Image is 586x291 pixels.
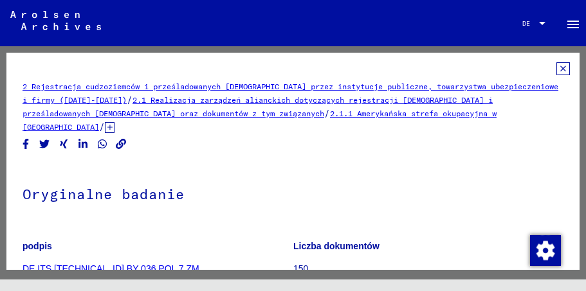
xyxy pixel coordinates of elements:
[23,185,185,203] font: Oryginalne badanie
[127,94,133,105] font: /
[565,17,581,32] mat-icon: Side nav toggle icon
[19,136,33,152] button: Udostępnij na Facebooku
[522,19,530,28] font: DE
[530,235,561,266] img: Zmiana zgody
[38,136,51,152] button: Udostępnij na Twitterze
[293,241,380,251] font: Liczba dokumentów
[114,136,128,152] button: Kopiuj link
[293,263,308,274] font: 150
[324,107,330,119] font: /
[10,11,101,30] img: Arolsen_neg.svg
[96,136,109,152] button: Udostępnij na WhatsAppie
[23,241,52,251] font: podpis
[57,136,71,152] button: Udostępnij na Xing
[77,136,90,152] button: Udostępnij na LinkedIn
[99,121,105,132] font: /
[23,82,558,105] a: 2 Rejestracja cudzoziemców i prześladowanych [DEMOGRAPHIC_DATA] przez instytucje publiczne, towar...
[23,263,199,274] a: DE ITS [TECHNICAL_ID] BY 036 POL 7 ZM
[560,10,586,36] button: Przełącz nawigację boczną
[23,95,493,118] a: 2.1 Realizacja zarządzeń alianckich dotyczących rejestracji [DEMOGRAPHIC_DATA] i prześladowanych ...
